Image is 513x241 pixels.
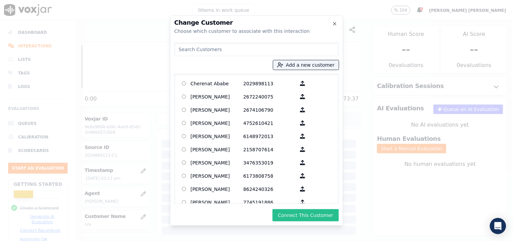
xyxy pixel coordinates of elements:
[243,144,296,155] p: 2158707614
[296,105,309,115] button: [PERSON_NAME] 2674106790
[296,197,309,207] button: [PERSON_NAME] 7745191886
[243,197,296,207] p: 7745191886
[191,131,243,141] p: [PERSON_NAME]
[174,28,339,35] div: Choose which customer to associate with this interaction
[191,197,243,207] p: [PERSON_NAME]
[182,200,186,204] input: [PERSON_NAME] 7745191886
[296,78,309,89] button: Cherenat Ababe 2029898113
[296,131,309,141] button: [PERSON_NAME] 6148972013
[273,209,339,221] button: Connect This Customer
[243,91,296,102] p: 2672240075
[182,160,186,165] input: [PERSON_NAME] 3476353019
[191,105,243,115] p: [PERSON_NAME]
[243,184,296,194] p: 8624240326
[296,171,309,181] button: [PERSON_NAME] 6173808758
[191,144,243,155] p: [PERSON_NAME]
[243,131,296,141] p: 6148972013
[191,78,243,89] p: Cherenat Ababe
[182,147,186,152] input: [PERSON_NAME] 2158707614
[182,174,186,178] input: [PERSON_NAME] 6173808758
[296,184,309,194] button: [PERSON_NAME] 8624240326
[182,81,186,86] input: Cherenat Ababe 2029898113
[243,105,296,115] p: 2674106790
[182,187,186,191] input: [PERSON_NAME] 8624240326
[182,121,186,125] input: [PERSON_NAME] 4752610421
[243,118,296,128] p: 4752610421
[182,134,186,138] input: [PERSON_NAME] 6148972013
[243,157,296,168] p: 3476353019
[191,171,243,181] p: [PERSON_NAME]
[296,144,309,155] button: [PERSON_NAME] 2158707614
[182,94,186,99] input: [PERSON_NAME] 2672240075
[273,60,339,70] button: Add a new customer
[296,157,309,168] button: [PERSON_NAME] 3476353019
[191,118,243,128] p: [PERSON_NAME]
[191,91,243,102] p: [PERSON_NAME]
[296,91,309,102] button: [PERSON_NAME] 2672240075
[243,78,296,89] p: 2029898113
[243,171,296,181] p: 6173808758
[174,43,339,56] input: Search Customers
[490,218,506,234] div: Open Intercom Messenger
[191,184,243,194] p: [PERSON_NAME]
[296,118,309,128] button: [PERSON_NAME] 4752610421
[174,20,339,26] h2: Change Customer
[191,157,243,168] p: [PERSON_NAME]
[182,108,186,112] input: [PERSON_NAME] 2674106790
